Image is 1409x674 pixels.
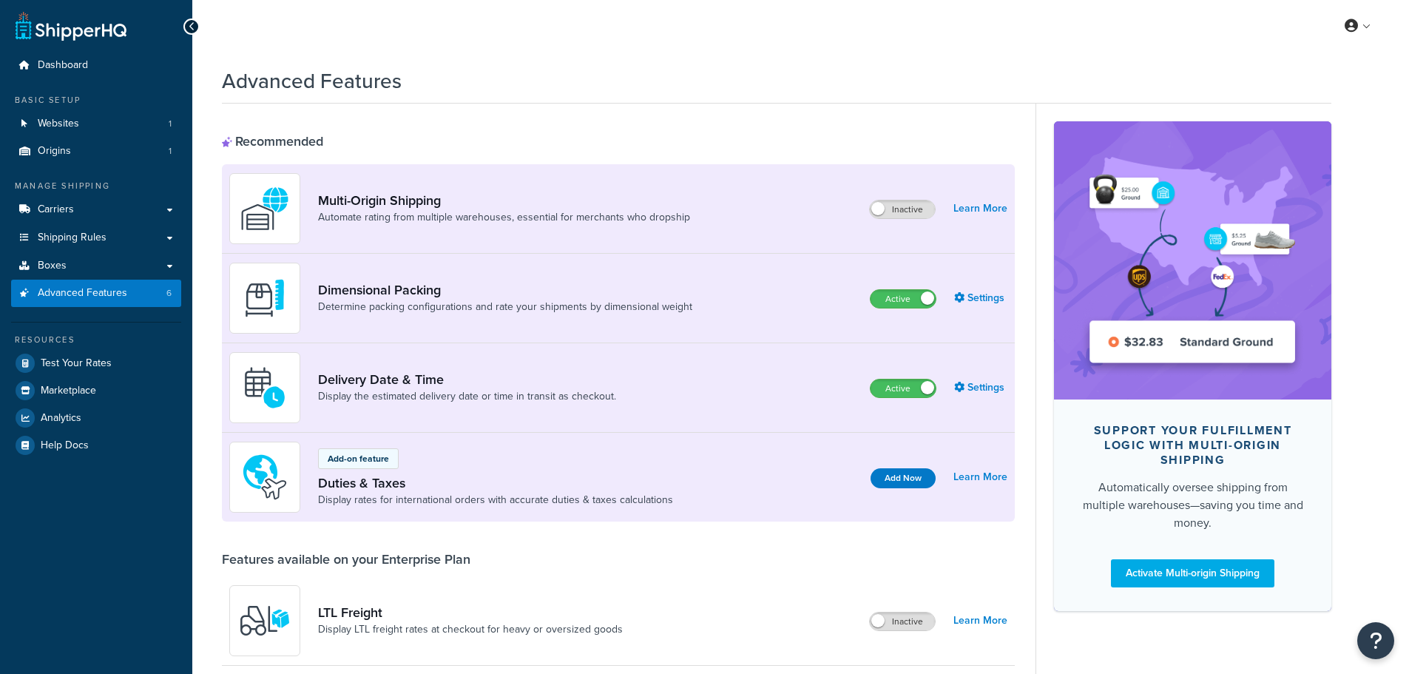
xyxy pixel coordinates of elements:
a: Advanced Features6 [11,280,181,307]
img: icon-duo-feat-landed-cost-7136b061.png [239,451,291,503]
a: Dashboard [11,52,181,79]
a: Boxes [11,252,181,280]
a: Automate rating from multiple warehouses, essential for merchants who dropship [318,210,690,225]
a: Learn More [953,467,1007,488]
a: Websites1 [11,110,181,138]
h1: Advanced Features [222,67,402,95]
a: Origins1 [11,138,181,165]
div: Manage Shipping [11,180,181,192]
a: Display LTL freight rates at checkout for heavy or oversized goods [318,622,623,637]
a: Duties & Taxes [318,475,673,491]
span: Advanced Features [38,287,127,300]
img: WatD5o0RtDAAAAAElFTkSuQmCC [239,183,291,235]
span: Websites [38,118,79,130]
a: Help Docs [11,432,181,459]
a: Marketplace [11,377,181,404]
div: Recommended [222,133,323,149]
span: Marketplace [41,385,96,397]
a: Settings [954,288,1007,309]
a: Test Your Rates [11,350,181,377]
div: Resources [11,334,181,346]
button: Open Resource Center [1357,622,1394,659]
div: Support your fulfillment logic with Multi-origin shipping [1078,423,1308,468]
span: Test Your Rates [41,357,112,370]
li: Websites [11,110,181,138]
button: Add Now [871,468,936,488]
span: Analytics [41,412,81,425]
a: Activate Multi-origin Shipping [1111,559,1274,587]
a: Dimensional Packing [318,282,692,298]
a: Analytics [11,405,181,431]
span: Carriers [38,203,74,216]
p: Add-on feature [328,452,389,465]
img: gfkeb5ejjkALwAAAABJRU5ErkJggg== [239,362,291,414]
a: Delivery Date & Time [318,371,616,388]
span: Dashboard [38,59,88,72]
a: Shipping Rules [11,224,181,252]
a: LTL Freight [318,604,623,621]
a: Determine packing configurations and rate your shipments by dimensional weight [318,300,692,314]
span: 6 [166,287,172,300]
span: Help Docs [41,439,89,452]
span: Origins [38,145,71,158]
a: Multi-Origin Shipping [318,192,690,209]
a: Display rates for international orders with accurate duties & taxes calculations [318,493,673,508]
a: Learn More [953,198,1007,219]
span: 1 [169,145,172,158]
img: feature-image-multi-779b37daa2fb478c5b534a03f0c357f902ad2e054c7db8ba6a19ddeff452a1b8.png [1076,144,1309,377]
li: Origins [11,138,181,165]
label: Active [871,290,936,308]
a: Carriers [11,196,181,223]
div: Basic Setup [11,94,181,107]
a: Learn More [953,610,1007,631]
li: Advanced Features [11,280,181,307]
a: Settings [954,377,1007,398]
label: Inactive [870,613,935,630]
span: Shipping Rules [38,232,107,244]
span: Boxes [38,260,67,272]
label: Active [871,380,936,397]
a: Display the estimated delivery date or time in transit as checkout. [318,389,616,404]
span: 1 [169,118,172,130]
img: y79ZsPf0fXUFUhFXDzUgf+ktZg5F2+ohG75+v3d2s1D9TjoU8PiyCIluIjV41seZevKCRuEjTPPOKHJsQcmKCXGdfprl3L4q7... [239,595,291,647]
div: Features available on your Enterprise Plan [222,551,470,567]
img: DTVBYsAAAAAASUVORK5CYII= [239,272,291,324]
label: Inactive [870,200,935,218]
div: Automatically oversee shipping from multiple warehouses—saving you time and money. [1078,479,1308,532]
